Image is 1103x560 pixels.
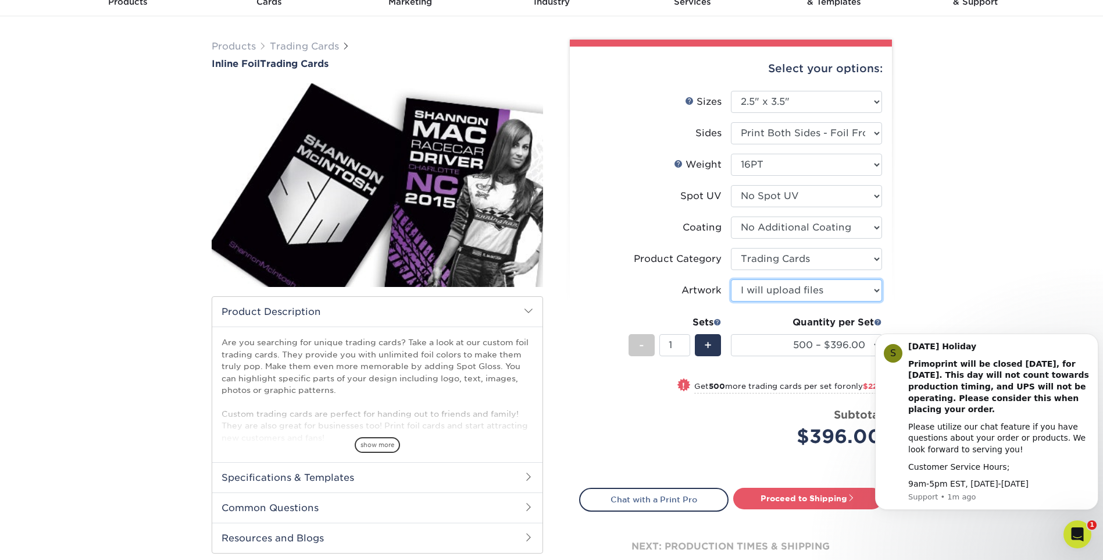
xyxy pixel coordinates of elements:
a: Trading Cards [270,41,339,52]
span: only [846,382,882,391]
div: Sets [629,316,722,329]
small: Get more trading cards per set for [694,382,882,394]
div: Select your options: [579,47,883,91]
a: Proceed to Shipping [733,488,883,509]
span: Inline Foil [212,58,260,69]
img: Inline Foil 01 [212,70,543,300]
span: 1 [1087,520,1097,530]
a: Products [212,41,256,52]
span: ! [682,380,685,392]
div: Weight [674,158,722,172]
div: $396.00 [740,423,882,451]
p: Are you searching for unique trading cards? Take a look at our custom foil trading cards. They pr... [222,336,533,444]
h2: Product Description [212,297,542,327]
div: Sizes [685,95,722,109]
a: Inline FoilTrading Cards [212,58,543,69]
div: Product Category [634,252,722,266]
div: Spot UV [680,189,722,203]
iframe: Intercom notifications message [870,316,1103,529]
iframe: Intercom live chat [1063,520,1091,548]
div: Coating [683,221,722,235]
div: Quantity per Set [731,316,882,329]
h2: Resources and Blogs [212,523,542,553]
span: show more [355,437,400,453]
span: - [639,336,644,354]
h1: Trading Cards [212,58,543,69]
strong: 500 [709,382,725,391]
h2: Specifications & Templates [212,462,542,492]
strong: Subtotal [834,408,882,421]
h2: Common Questions [212,492,542,523]
span: $225 [863,382,882,391]
span: + [704,336,712,354]
div: Artwork [681,283,722,297]
div: Sides [695,126,722,140]
a: Chat with a Print Pro [579,488,729,511]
